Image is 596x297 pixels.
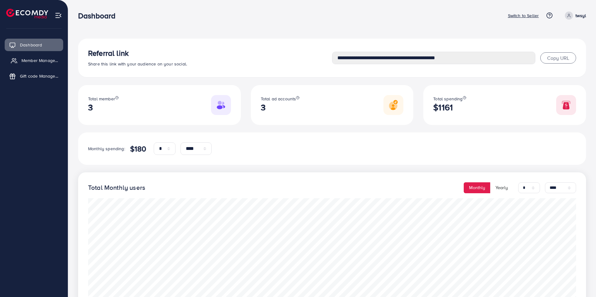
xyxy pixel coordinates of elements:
[78,11,120,20] h3: Dashboard
[508,12,539,19] p: Switch to Seller
[88,145,125,152] p: Monthly spending:
[540,52,576,64] button: Copy URL
[547,55,569,61] span: Copy URL
[433,102,466,113] h2: $1161
[562,12,586,20] a: twsyl
[575,12,586,19] p: twsyl
[490,182,513,193] button: Yearly
[88,96,115,102] span: Total member
[20,73,59,79] span: Gift code Management
[55,12,62,19] img: menu
[570,269,591,292] iframe: Chat
[5,39,63,51] a: Dashboard
[261,96,296,102] span: Total ad accounts
[211,95,231,115] img: Responsive image
[556,95,576,115] img: Responsive image
[261,102,300,113] h2: 3
[5,54,63,67] a: Member Management
[20,42,42,48] span: Dashboard
[88,61,187,67] span: Share this link with your audience on your social.
[88,102,119,113] h2: 3
[464,182,490,193] button: Monthly
[130,144,147,153] h4: $180
[5,70,63,82] a: Gift code Management
[88,184,145,192] h4: Total Monthly users
[383,95,403,115] img: Responsive image
[6,9,48,18] img: logo
[88,49,332,58] h3: Referral link
[433,96,462,102] span: Total spending
[21,57,60,64] span: Member Management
